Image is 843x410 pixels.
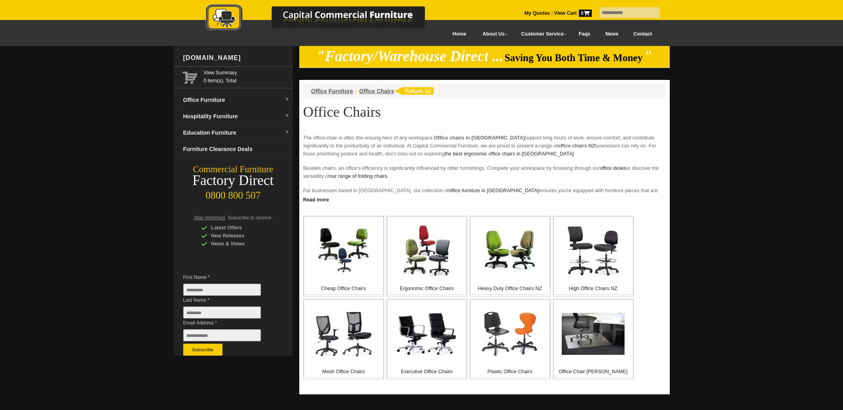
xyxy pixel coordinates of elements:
div: [DOMAIN_NAME] [180,46,293,70]
p: The office chair is often the unsung hero of any workspace. support long hours of work, ensure co... [303,134,666,158]
input: Email Address * [183,329,261,341]
img: return to [394,87,434,95]
img: dropdown [285,113,290,118]
input: First Name * [183,284,261,296]
p: For businesses based in [GEOGRAPHIC_DATA], our collection of ensures you're equipped with furnitu... [303,187,666,211]
span: Stay Informed [194,215,225,221]
a: Office Furnituredropdown [180,92,293,108]
span: 0 item(s), Total: [204,69,290,84]
a: Ergonomic Office Chairs Ergonomic Office Chairs [386,216,467,297]
a: My Quotes [525,10,550,16]
a: office furniture in [GEOGRAPHIC_DATA] [449,188,539,193]
a: Furniture Clearance Deals [180,141,293,157]
img: Plastic Office Chairs [481,311,539,356]
h1: Office Chairs [303,104,666,119]
a: About Us [474,25,512,43]
div: Commercial Furniture [174,164,293,175]
p: Heavy Duty Office Chairs NZ [471,285,550,293]
span: 0 [579,10,592,17]
span: Email Address * [183,319,273,327]
a: Office Chairs [359,88,394,94]
button: Subscribe [183,344,222,356]
span: First Name * [183,273,273,281]
a: View Summary [204,69,290,77]
a: Office Chair Mats Office Chair [PERSON_NAME] [553,299,634,380]
p: Mesh Office Chairs [304,368,383,376]
a: Education Furnituredropdown [180,125,293,141]
a: Office Furniture [311,88,353,94]
p: Office Chair [PERSON_NAME] [554,368,633,376]
a: News [598,25,626,43]
img: Heavy Duty Office Chairs NZ [485,225,536,276]
p: Executive Office Chairs [387,368,467,376]
strong: View Cart [554,10,592,16]
strong: office chairs NZ [557,143,595,149]
img: Office Chair Mats [562,313,625,355]
img: dropdown [285,130,290,135]
a: Customer Service [512,25,571,43]
a: Executive Office Chairs Executive Office Chairs [386,299,467,380]
a: Hospitality Furnituredropdown [180,108,293,125]
a: Faqs [571,25,598,43]
span: Saving You Both Time & Money [505,52,643,63]
img: dropdown [285,97,290,102]
a: Plastic Office Chairs Plastic Office Chairs [470,299,551,380]
a: Heavy Duty Office Chairs NZ Heavy Duty Office Chairs NZ [470,216,551,297]
li: › [355,87,357,95]
a: Mesh Office Chairs Mesh Office Chairs [303,299,384,380]
img: High Office Chairs NZ [567,226,619,276]
a: Contact [626,25,659,43]
strong: Office chairs in [GEOGRAPHIC_DATA] [434,135,525,141]
a: Capital Commercial Furniture Logo [184,4,464,36]
p: Plastic Office Chairs [471,368,550,376]
div: 0800 800 507 [174,186,293,201]
a: View Cart0 [553,10,591,16]
input: Last Name * [183,307,261,318]
a: Click to read more [299,194,670,204]
img: Ergonomic Office Chairs [401,225,453,276]
p: Besides chairs, an office's efficiency is significantly influenced by other furnishings. Complete... [303,164,666,180]
p: Ergonomic Office Chairs [387,285,467,293]
p: Cheap Office Chairs [304,285,383,293]
p: High Office Chairs NZ [554,285,633,293]
a: office desks [600,165,626,171]
div: News & Views [201,240,277,248]
em: " [644,48,652,64]
div: Latest Offers [201,224,277,232]
span: Last Name * [183,296,273,304]
a: Cheap Office Chairs Cheap Office Chairs [303,216,384,297]
a: High Office Chairs NZ High Office Chairs NZ [553,216,634,297]
img: Cheap Office Chairs [318,225,369,276]
img: Executive Office Chairs [396,312,457,356]
img: Mesh Office Chairs [315,311,372,356]
div: New Releases [201,232,277,240]
div: Factory Direct [174,175,293,186]
img: Capital Commercial Furniture Logo [184,4,464,33]
a: our range of folding chairs [330,173,388,179]
span: Subscribe to receive: [228,215,272,221]
em: "Factory/Warehouse Direct ... [316,48,503,64]
a: the best ergonomic office chairs in [GEOGRAPHIC_DATA] [445,151,574,157]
